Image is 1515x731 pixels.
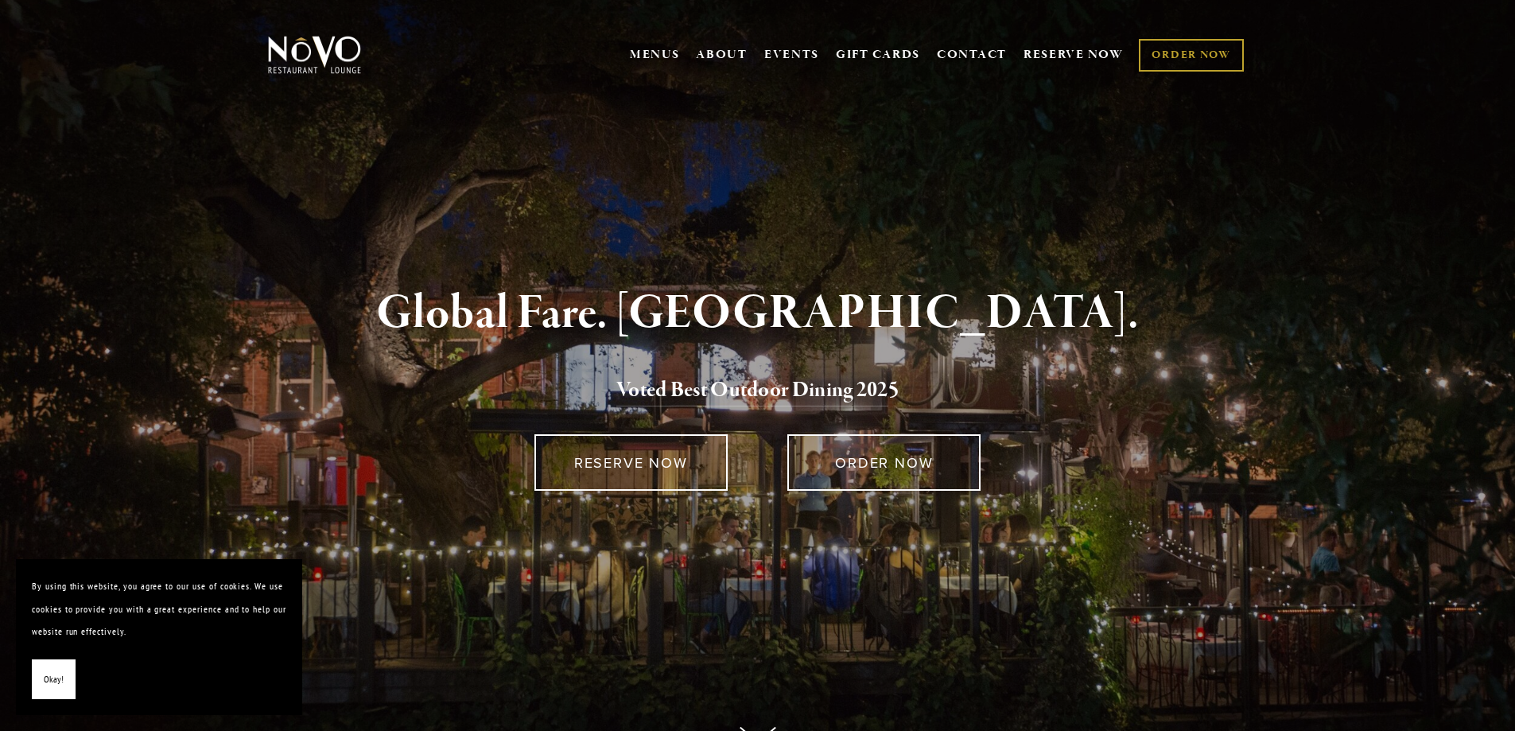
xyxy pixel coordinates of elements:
strong: Global Fare. [GEOGRAPHIC_DATA]. [376,283,1139,344]
a: Voted Best Outdoor Dining 202 [616,376,888,406]
a: MENUS [630,47,680,63]
a: ABOUT [696,47,748,63]
img: Novo Restaurant &amp; Lounge [265,35,364,75]
p: By using this website, you agree to our use of cookies. We use cookies to provide you with a grea... [32,575,286,644]
button: Okay! [32,659,76,700]
a: ORDER NOW [1139,39,1243,72]
h2: 5 [294,374,1222,407]
a: ORDER NOW [787,434,981,491]
a: RESERVE NOW [534,434,728,491]
span: Okay! [44,668,64,691]
a: CONTACT [937,40,1007,70]
a: EVENTS [764,47,819,63]
section: Cookie banner [16,559,302,715]
a: GIFT CARDS [836,40,920,70]
a: RESERVE NOW [1024,40,1124,70]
